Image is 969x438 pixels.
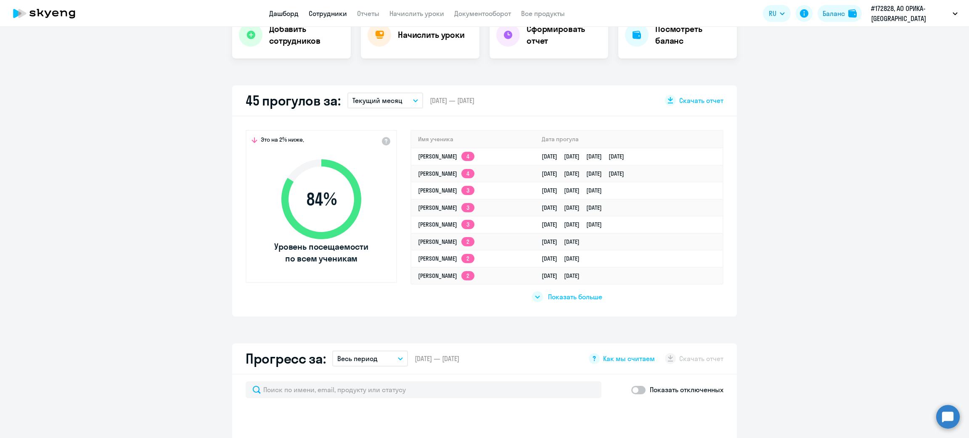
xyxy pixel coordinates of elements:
[867,3,962,24] button: #172828, АО ОРИКА-[GEOGRAPHIC_DATA]
[269,23,344,47] h4: Добавить сотрудников
[418,204,474,211] a: [PERSON_NAME]3
[261,136,304,146] span: Это на 2% ниже,
[461,203,474,212] app-skyeng-badge: 3
[418,255,474,262] a: [PERSON_NAME]2
[818,5,862,22] button: Балансbalance
[769,8,776,18] span: RU
[548,292,602,301] span: Показать больше
[542,153,631,160] a: [DATE][DATE][DATE][DATE]
[542,255,586,262] a: [DATE][DATE]
[418,238,474,245] a: [PERSON_NAME]2
[542,238,586,245] a: [DATE][DATE]
[461,186,474,195] app-skyeng-badge: 3
[418,187,474,194] a: [PERSON_NAME]3
[273,189,370,209] span: 84 %
[535,131,723,148] th: Дата прогула
[246,381,601,398] input: Поиск по имени, email, продукту или статусу
[461,152,474,161] app-skyeng-badge: 4
[430,96,474,105] span: [DATE] — [DATE]
[415,354,459,363] span: [DATE] — [DATE]
[461,271,474,280] app-skyeng-badge: 2
[461,220,474,229] app-skyeng-badge: 3
[461,169,474,178] app-skyeng-badge: 4
[418,153,474,160] a: [PERSON_NAME]4
[418,170,474,177] a: [PERSON_NAME]4
[418,221,474,228] a: [PERSON_NAME]3
[332,351,408,367] button: Весь период
[273,241,370,264] span: Уровень посещаемости по всем ученикам
[454,9,511,18] a: Документооборот
[269,9,299,18] a: Дашборд
[337,354,378,364] p: Весь период
[542,204,609,211] a: [DATE][DATE][DATE]
[823,8,845,18] div: Баланс
[527,23,601,47] h4: Сформировать отчет
[389,9,444,18] a: Начислить уроки
[542,170,631,177] a: [DATE][DATE][DATE][DATE]
[246,350,326,367] h2: Прогресс за:
[398,29,465,41] h4: Начислить уроки
[542,221,609,228] a: [DATE][DATE][DATE]
[871,3,949,24] p: #172828, АО ОРИКА-[GEOGRAPHIC_DATA]
[655,23,730,47] h4: Посмотреть баланс
[542,187,609,194] a: [DATE][DATE][DATE]
[309,9,347,18] a: Сотрудники
[848,9,857,18] img: balance
[357,9,379,18] a: Отчеты
[650,385,723,395] p: Показать отключенных
[461,237,474,246] app-skyeng-badge: 2
[763,5,791,22] button: RU
[347,92,423,108] button: Текущий месяц
[542,272,586,280] a: [DATE][DATE]
[411,131,535,148] th: Имя ученика
[603,354,655,363] span: Как мы считаем
[418,272,474,280] a: [PERSON_NAME]2
[521,9,565,18] a: Все продукты
[246,92,341,109] h2: 45 прогулов за:
[679,96,723,105] span: Скачать отчет
[461,254,474,263] app-skyeng-badge: 2
[352,95,402,106] p: Текущий месяц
